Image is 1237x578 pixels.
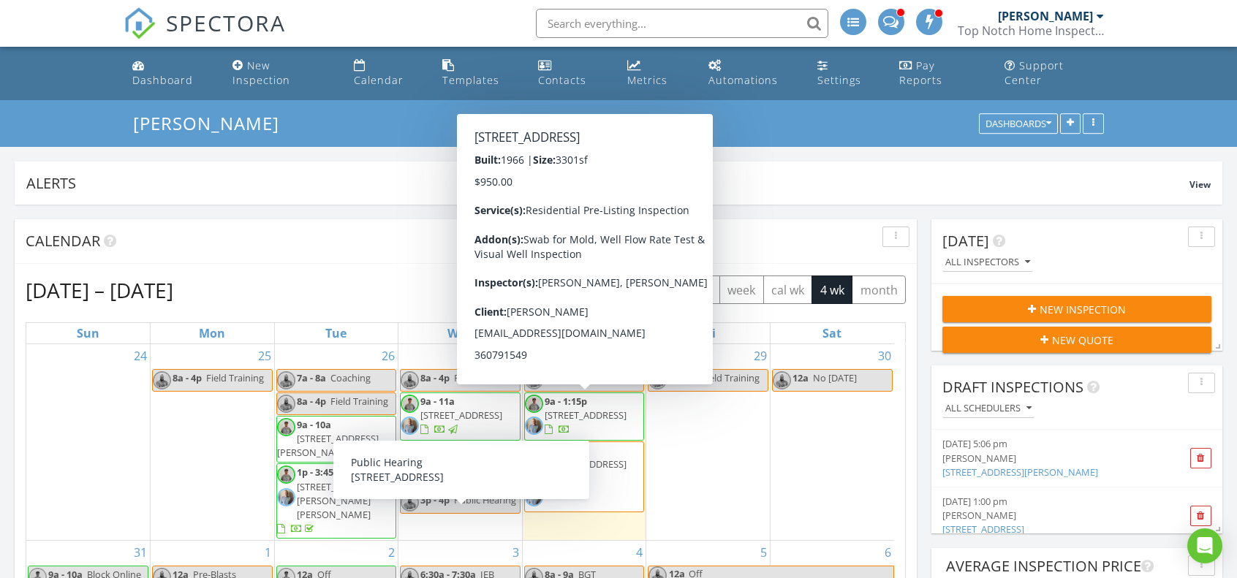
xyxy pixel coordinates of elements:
span: 8a - 4p [668,371,697,384]
a: Go to August 24, 2025 [131,344,150,368]
span: No [DATE] [813,371,857,384]
div: Alerts [26,173,1189,193]
span: 1p - 3:30p [420,444,463,457]
a: [DATE] 1:00 pm [PERSON_NAME] [STREET_ADDRESS] [942,495,1167,537]
a: Support Center [999,53,1110,94]
span: New Quote [1052,332,1113,348]
a: Go to September 2, 2025 [385,541,398,564]
span: 1p - 3:45p [297,465,339,479]
a: Go to August 25, 2025 [255,344,274,368]
a: Templates [436,53,521,94]
img: headshot_circle__robbie.png [525,371,543,389]
span: 9a - 1:15p [545,395,587,408]
a: 9a - 1:15p [STREET_ADDRESS] [524,392,645,441]
a: Go to August 26, 2025 [379,344,398,368]
img: headshot_circle__robbie.png [401,493,419,512]
a: Pay Reports [893,53,988,94]
a: [PERSON_NAME] [133,111,292,135]
img: headshot_circle__robbie.png [773,371,791,389]
div: [DATE] 5:06 pm [942,437,1167,451]
a: 9a - 1:15p [STREET_ADDRESS] [545,395,627,436]
a: Thursday [570,323,599,343]
td: Go to August 29, 2025 [646,344,771,541]
span: New Inspection [1040,302,1126,317]
div: Dashboard [132,73,193,87]
div: Calendar [354,73,404,87]
a: 9a - 11a [STREET_ADDRESS] [420,395,502,436]
span: Field Training [454,371,512,384]
div: Settings [817,73,861,87]
a: Go to August 28, 2025 [627,344,646,368]
span: Coaching [330,371,371,384]
a: 1p - 3:45p [STREET_ADDRESS][PERSON_NAME][PERSON_NAME] [276,463,397,539]
td: Go to August 27, 2025 [398,344,523,541]
span: Field Training [206,371,264,384]
span: SPECTORA [166,7,286,38]
img: headshot_circle__alex.png [525,395,543,413]
img: headshot_circle__robbie.png [153,371,171,389]
a: 9a - 10a [STREET_ADDRESS][PERSON_NAME] [276,416,397,463]
a: 1p - 5:45p [STREET_ADDRESS] [524,441,645,512]
button: All schedulers [942,399,1034,419]
img: img_0933.jpg [401,465,419,484]
a: 9a - 10a [STREET_ADDRESS][PERSON_NAME] [277,418,379,459]
img: headshot_circle__robbie.png [648,371,667,389]
span: 8a - 4p [173,371,202,384]
img: headshot_circle__alex.png [277,418,295,436]
button: cal wk [763,275,813,304]
img: img_0933.jpg [525,488,543,506]
a: [STREET_ADDRESS][PERSON_NAME] [942,465,1098,479]
img: headshot_circle__robbie.png [525,444,543,462]
a: SPECTORA [124,20,286,50]
a: Go to September 1, 2025 [262,541,274,564]
div: New Inspection [232,58,290,87]
button: [DATE] [513,275,567,304]
a: Go to September 4, 2025 [633,541,646,564]
a: [STREET_ADDRESS] [942,522,1024,536]
span: 9a - 10a [297,418,331,431]
a: Dashboard [126,53,215,94]
button: New Quote [942,327,1211,353]
div: Support Center [1005,58,1064,87]
button: New Inspection [942,296,1211,322]
td: Go to August 28, 2025 [522,344,646,541]
a: Contacts [532,53,610,94]
div: Metrics [627,73,667,87]
a: Go to September 5, 2025 [757,541,770,564]
img: img_0933.jpg [401,417,419,435]
div: Contacts [538,73,586,87]
a: Settings [812,53,882,94]
span: 1p - 5:45p [545,444,587,457]
span: 3p - 4p [420,493,450,506]
div: Dashboards [986,119,1051,129]
td: Go to August 26, 2025 [274,344,398,541]
a: Saturday [820,323,844,343]
a: 1p - 5:45p [STREET_ADDRESS] [545,444,627,484]
div: [PERSON_NAME] [942,452,1167,465]
span: View [1189,178,1211,191]
div: Templates [442,73,499,87]
button: 4 wk [812,275,852,304]
a: Automations (Advanced) [703,53,801,94]
span: Draft Inspections [942,377,1083,397]
button: month [852,275,906,304]
button: All Inspectors [942,253,1033,273]
img: img_0933.jpg [525,417,543,435]
button: day [684,275,720,304]
a: Go to August 27, 2025 [503,344,522,368]
span: Field Training [330,395,388,408]
div: All Inspectors [945,257,1030,267]
a: Go to August 29, 2025 [751,344,770,368]
a: Metrics [621,53,691,94]
img: headshot_circle__alex.png [401,444,419,462]
td: Go to August 24, 2025 [26,344,151,541]
a: Go to August 30, 2025 [875,344,894,368]
button: Dashboards [979,114,1058,134]
td: Go to August 30, 2025 [770,344,894,541]
div: [PERSON_NAME] [998,9,1093,23]
a: [DATE] 5:06 pm [PERSON_NAME] [STREET_ADDRESS][PERSON_NAME] [942,437,1167,479]
td: Go to August 25, 2025 [151,344,275,541]
span: 7a - 8a [297,371,326,384]
span: Calendar [26,231,100,251]
a: Go to August 31, 2025 [131,541,150,564]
